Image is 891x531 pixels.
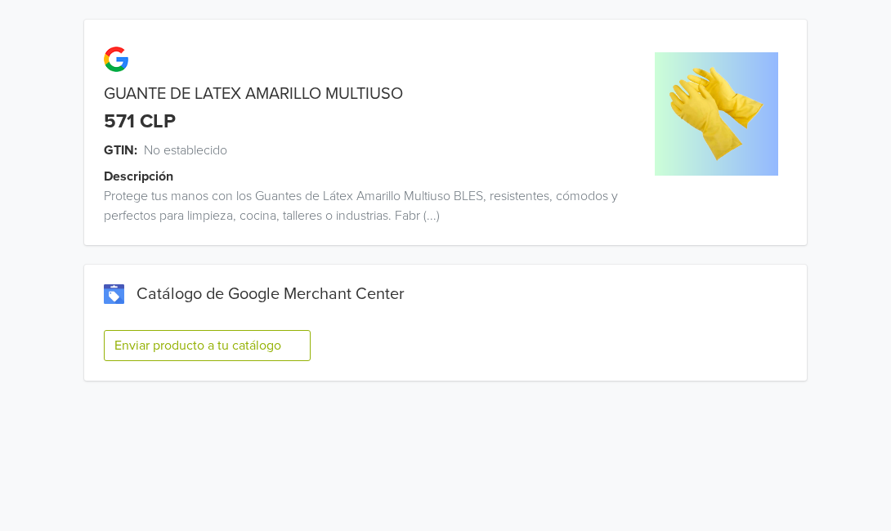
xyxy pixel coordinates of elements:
[104,167,645,186] div: Descripción
[104,141,137,160] span: GTIN:
[104,330,311,361] button: Enviar producto a tu catálogo
[655,52,778,176] img: product_image
[104,284,786,304] div: Catálogo de Google Merchant Center
[144,141,227,160] span: No establecido
[84,84,625,104] div: GUANTE DE LATEX AMARILLO MULTIUSO
[84,186,625,225] div: Protege tus manos con los Guantes de Látex Amarillo Multiuso BLES, resistentes, cómodos y perfect...
[104,110,176,134] div: 571 CLP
